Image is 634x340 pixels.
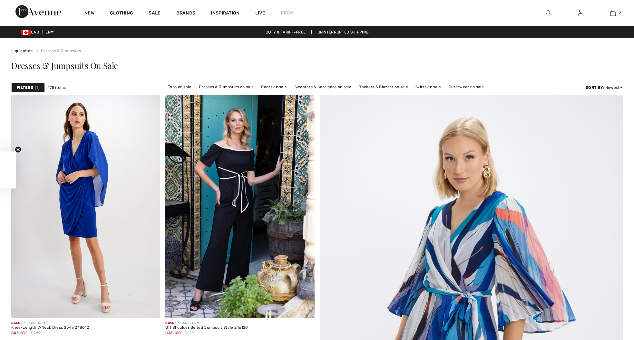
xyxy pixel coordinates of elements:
strong: Sort By [586,85,603,90]
div: [PERSON_NAME] [11,321,89,326]
span: CA$ 202 [11,331,27,335]
a: Clothing [110,10,133,17]
a: Brands [176,10,196,17]
a: Tops on sale [165,83,195,91]
img: My Bag [610,9,616,17]
a: Pants on sale [258,83,290,91]
a: Sweaters & Cardigans on sale [291,83,355,91]
span: Dresses & Jumpsuits On Sale [11,60,118,71]
span: $289 [31,330,41,336]
a: Live [255,10,265,16]
a: Skirts on sale [412,83,444,91]
div: Off Shoulder Belted Jumpsuit Style 246120 [165,326,248,330]
span: Sale [11,321,20,325]
span: 2 [619,10,621,16]
span: 1 [35,85,39,90]
a: Dresses & Jumpsuits on sale [196,83,257,91]
span: 475 items [47,85,66,90]
span: EN [45,30,54,34]
span: $229 [185,330,194,336]
a: New [84,10,94,17]
a: Dresses & Jumpsuits [34,49,81,53]
span: CAD [21,30,42,34]
span: Sale [165,321,174,325]
img: Off Shoulder Belted Jumpsuit Style 246120. Black/offwhite [165,95,314,318]
span: Inspiration [211,10,239,17]
button: Close teaser [15,146,21,153]
img: search the website [546,9,551,17]
div: [PERSON_NAME] [165,321,248,326]
a: 2 [597,9,629,17]
strong: Filters [17,85,33,90]
img: Knee-Length V-Neck Dress Style 248012. Royal [11,95,160,318]
div: Knee-Length V-Neck Dress Style 248012 [11,326,89,330]
a: Jackets & Blazers on sale [356,83,411,91]
div: : Newest [586,85,623,90]
a: Liquidation [11,49,33,53]
a: Prom [281,10,294,16]
a: Sign In [573,9,589,17]
a: Outerwear on sale [445,83,487,91]
span: CA$ 160 [165,331,181,335]
a: Sale [149,10,161,17]
img: Canadian Dollar [21,30,31,35]
img: My Info [578,9,583,17]
img: 1ère Avenue [15,5,61,18]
